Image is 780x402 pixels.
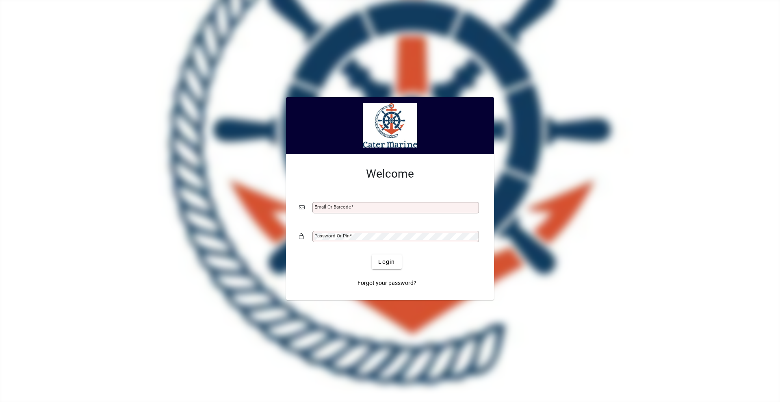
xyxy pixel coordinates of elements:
[378,258,395,266] span: Login
[299,167,481,181] h2: Welcome
[372,254,401,269] button: Login
[314,233,349,239] mat-label: Password or Pin
[314,204,351,210] mat-label: Email or Barcode
[357,279,416,287] span: Forgot your password?
[354,276,420,290] a: Forgot your password?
